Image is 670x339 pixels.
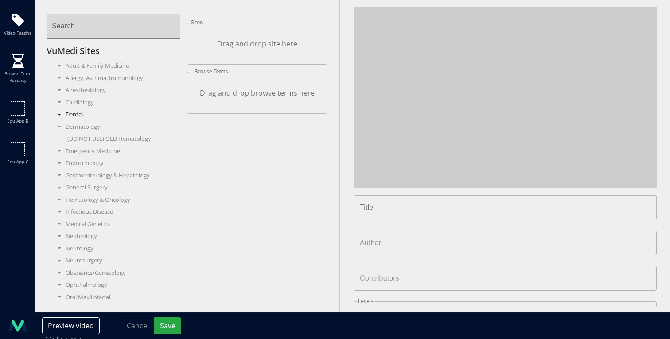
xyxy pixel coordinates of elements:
div: Ophthalmology [53,281,180,289]
p: Drag and drop site here [194,39,321,49]
span: Browse term recency [2,70,33,84]
div: Hematology & Oncology [53,196,180,204]
div: Dental [53,110,180,119]
button: Preview video [42,317,100,334]
span: Edu app c [7,158,28,165]
div: Gastroenterology & Hepatology [53,171,180,180]
div: Neurology [53,244,180,253]
div: Neurosurgery [53,256,180,265]
h5: VuMedi Sites [47,46,187,56]
img: logo [9,317,27,335]
span: Video tagging [4,30,31,36]
div: (DO NOT USE) OLD Hematology [53,135,180,143]
button: Cancel [121,317,155,334]
div: Orthopaedics [53,305,180,314]
p: Drag and drop browse terms here [194,88,321,98]
label: Browse Terms [193,69,230,74]
div: Dermatology [53,123,180,131]
div: Allergy, Asthma, Immunology [53,74,180,83]
div: Medical Genetics [53,220,180,229]
div: General Surgery [53,183,180,192]
div: Oral Maxillofacial [53,293,180,302]
div: Endocrinology [53,159,180,168]
label: Sites [189,20,204,25]
label: Levels [357,299,375,304]
div: Nephrology [53,232,180,241]
div: Cardiology [53,98,180,107]
button: Save [154,317,181,334]
div: Obstetrics/Gynecology [53,269,180,277]
div: Anesthesiology [53,86,180,95]
div: Infectious Disease [53,208,180,216]
div: Adult & Family Medicine [53,62,180,70]
div: Emergency Medicine [53,147,180,156]
span: Edu app b [7,118,28,124]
